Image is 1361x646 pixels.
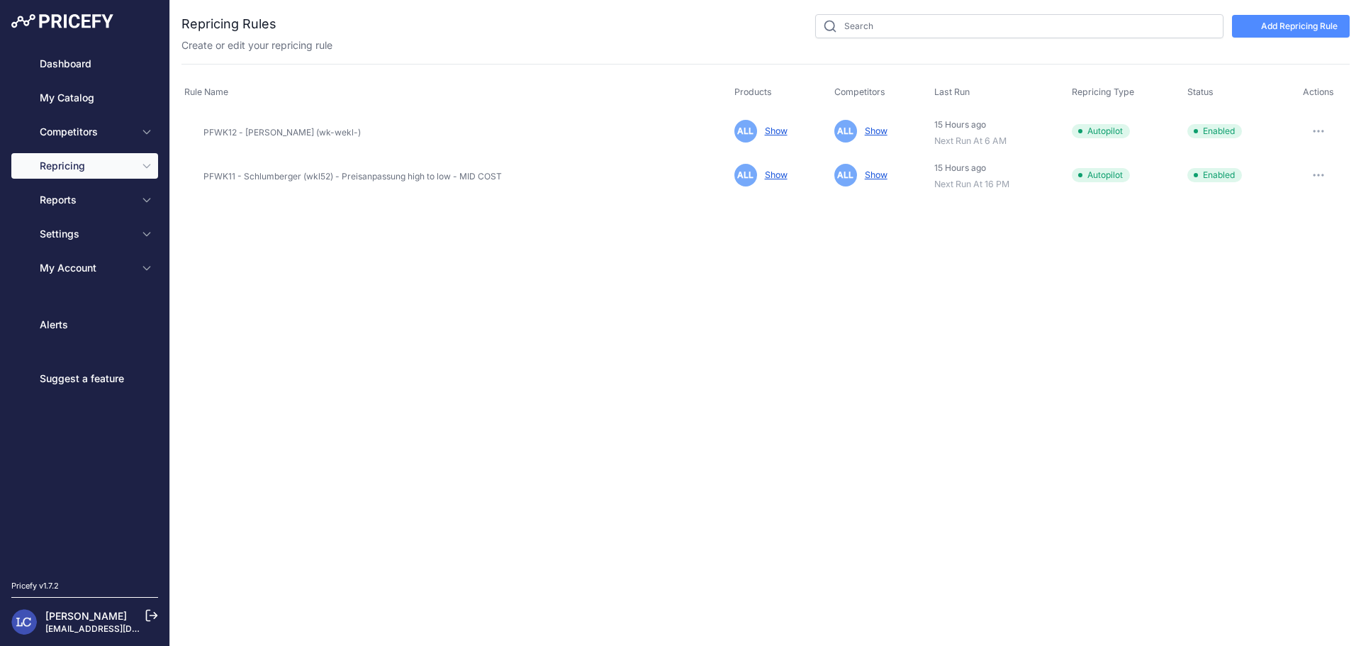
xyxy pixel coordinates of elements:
[40,193,133,207] span: Reports
[934,178,1066,191] p: Next Run At 16 PM
[181,14,276,34] h2: Repricing Rules
[40,227,133,241] span: Settings
[11,312,158,338] a: Alerts
[11,85,158,111] a: My Catalog
[834,164,857,186] span: ALL
[734,164,757,186] span: ALL
[11,255,158,281] button: My Account
[11,580,59,592] div: Pricefy v1.7.2
[934,135,1066,148] p: Next Run At 6 AM
[11,187,158,213] button: Reports
[1232,15,1350,38] a: Add Repricing Rule
[934,162,986,174] span: 15 Hours ago
[11,119,158,145] button: Competitors
[11,14,113,28] img: Pricefy Logo
[834,120,857,143] span: ALL
[834,87,885,97] span: Competitors
[1303,87,1334,97] span: Actions
[11,153,158,179] button: Repricing
[1187,124,1242,138] span: Enabled
[734,87,772,97] span: Products
[859,126,887,136] a: Show
[40,125,133,139] span: Competitors
[45,610,127,622] a: [PERSON_NAME]
[734,120,757,143] span: ALL
[40,261,133,275] span: My Account
[934,87,970,97] span: Last Run
[759,169,788,180] a: Show
[203,171,502,182] a: PFWK11 - Schlumberger (wkl52) - Preisanpassung high to low - MID COST
[1072,124,1130,138] span: Autopilot
[184,87,228,97] span: Rule Name
[11,366,158,391] a: Suggest a feature
[181,38,332,52] p: Create or edit your repricing rule
[1187,87,1214,97] span: Status
[11,51,158,563] nav: Sidebar
[203,127,361,138] a: PFWK12 - [PERSON_NAME] (wk-wekl-)
[1187,168,1242,182] span: Enabled
[759,126,788,136] a: Show
[1072,168,1130,182] span: Autopilot
[1072,87,1134,97] span: Repricing Type
[11,221,158,247] button: Settings
[40,159,133,173] span: Repricing
[934,119,986,130] span: 15 Hours ago
[45,623,194,634] a: [EMAIL_ADDRESS][DOMAIN_NAME]
[815,14,1223,38] input: Search
[11,51,158,77] a: Dashboard
[859,169,887,180] a: Show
